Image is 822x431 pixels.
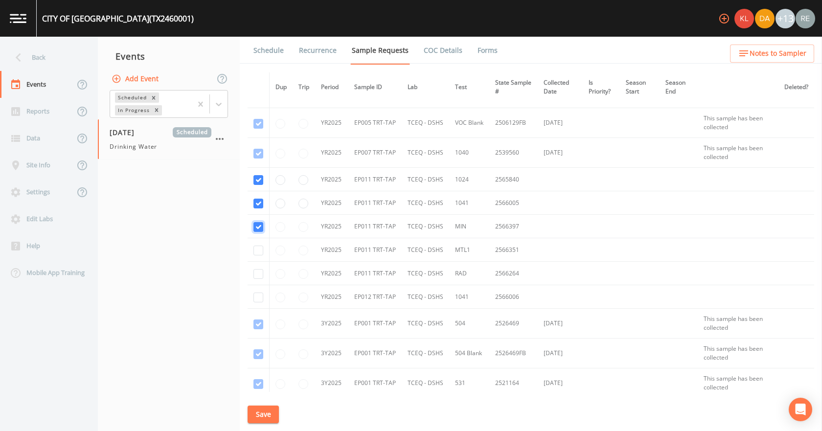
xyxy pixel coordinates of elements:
td: EP011 TRT-TAP [348,191,402,215]
td: 2521164 [489,368,538,398]
td: TCEQ - DSHS [402,285,449,309]
td: YR2025 [315,108,348,138]
div: Remove Scheduled [148,92,159,103]
a: Sample Requests [350,37,410,65]
div: Kler Teran [734,9,754,28]
td: 1041 [449,285,489,309]
td: TCEQ - DSHS [402,339,449,368]
td: EP001 TRT-TAP [348,339,402,368]
th: Season End [660,72,698,102]
th: Sample ID [348,72,402,102]
th: Test [449,72,489,102]
td: 504 Blank [449,339,489,368]
td: 504 [449,309,489,339]
img: a84961a0472e9debc750dd08a004988d [755,9,775,28]
td: 2526469 [489,309,538,339]
td: TCEQ - DSHS [402,138,449,168]
a: Schedule [252,37,285,64]
td: YR2025 [315,138,348,168]
td: EP001 TRT-TAP [348,309,402,339]
div: Events [98,44,240,68]
td: MTL1 [449,238,489,262]
button: Notes to Sampler [730,45,814,63]
th: Deleted? [778,72,814,102]
td: YR2025 [315,262,348,285]
td: 2566005 [489,191,538,215]
td: 3Y2025 [315,339,348,368]
td: VOC Blank [449,108,489,138]
td: EP011 TRT-TAP [348,262,402,285]
td: TCEQ - DSHS [402,238,449,262]
div: In Progress [115,105,151,115]
a: Recurrence [297,37,338,64]
td: 3Y2025 [315,368,348,398]
td: YR2025 [315,285,348,309]
td: 2526469FB [489,339,538,368]
td: 2506129FB [489,108,538,138]
td: TCEQ - DSHS [402,191,449,215]
img: e720f1e92442e99c2aab0e3b783e6548 [796,9,815,28]
img: 9c4450d90d3b8045b2e5fa62e4f92659 [734,9,754,28]
td: This sample has been collected [698,108,778,138]
td: 2566264 [489,262,538,285]
th: Lab [402,72,449,102]
div: Remove In Progress [151,105,162,115]
th: Trip [293,72,315,102]
td: [DATE] [538,309,583,339]
td: 2566397 [489,215,538,238]
img: logo [10,14,26,23]
th: Collected Date [538,72,583,102]
td: TCEQ - DSHS [402,368,449,398]
div: Scheduled [115,92,148,103]
td: 3Y2025 [315,309,348,339]
td: TCEQ - DSHS [402,108,449,138]
td: RAD [449,262,489,285]
td: 1040 [449,138,489,168]
div: David Weber [754,9,775,28]
td: [DATE] [538,368,583,398]
span: Scheduled [173,127,211,137]
td: [DATE] [538,138,583,168]
td: TCEQ - DSHS [402,215,449,238]
div: CITY OF [GEOGRAPHIC_DATA] (TX2460001) [42,13,194,24]
td: 2566006 [489,285,538,309]
td: YR2025 [315,215,348,238]
th: Dup [270,72,293,102]
a: Forms [476,37,499,64]
a: COC Details [422,37,464,64]
td: EP001 TRT-TAP [348,368,402,398]
td: TCEQ - DSHS [402,168,449,191]
td: EP011 TRT-TAP [348,168,402,191]
td: EP007 TRT-TAP [348,138,402,168]
td: YR2025 [315,168,348,191]
td: 1041 [449,191,489,215]
td: This sample has been collected [698,368,778,398]
td: YR2025 [315,191,348,215]
td: EP011 TRT-TAP [348,215,402,238]
td: YR2025 [315,238,348,262]
button: Add Event [110,70,162,88]
td: This sample has been collected [698,138,778,168]
td: 531 [449,368,489,398]
a: [DATE]ScheduledDrinking Water [98,119,240,159]
td: This sample has been collected [698,339,778,368]
td: This sample has been collected [698,309,778,339]
th: Period [315,72,348,102]
td: 2539560 [489,138,538,168]
span: Drinking Water [110,142,157,151]
td: EP012 TRT-TAP [348,285,402,309]
td: MIN [449,215,489,238]
div: +13 [776,9,795,28]
td: 1024 [449,168,489,191]
div: Open Intercom Messenger [789,398,812,421]
button: Save [248,406,279,424]
th: Season Start [620,72,660,102]
td: EP005 TRT-TAP [348,108,402,138]
th: State Sample # [489,72,538,102]
td: 2566351 [489,238,538,262]
td: 2565840 [489,168,538,191]
td: TCEQ - DSHS [402,262,449,285]
td: EP011 TRT-TAP [348,238,402,262]
span: [DATE] [110,127,141,137]
span: Notes to Sampler [750,47,806,60]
